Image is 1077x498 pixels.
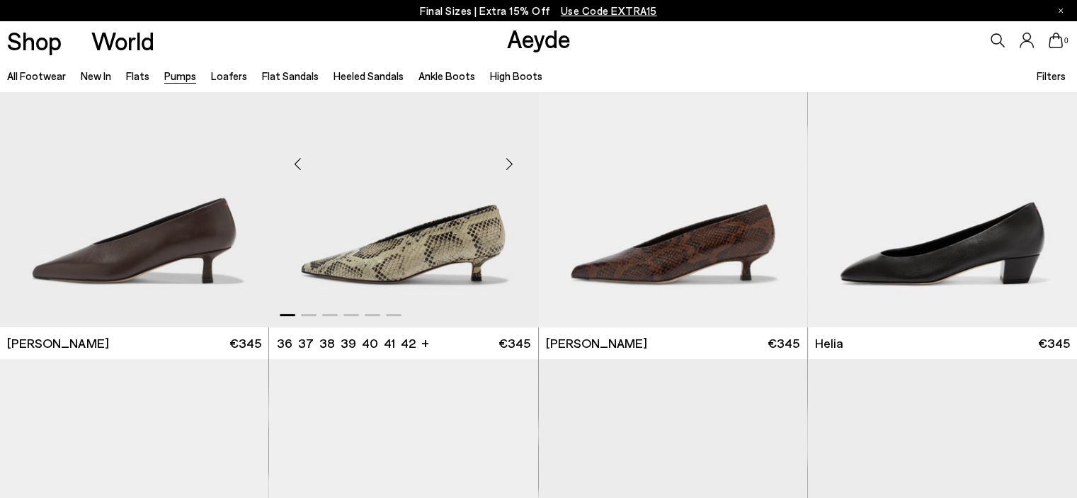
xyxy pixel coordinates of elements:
[490,69,542,82] a: High Boots
[298,334,314,352] li: 37
[561,4,657,17] span: Navigate to /collections/ss25-final-sizes
[498,334,530,352] span: €345
[341,334,356,352] li: 39
[384,334,395,352] li: 41
[418,69,475,82] a: Ankle Boots
[262,69,319,82] a: Flat Sandals
[546,334,647,352] span: [PERSON_NAME]
[81,69,111,82] a: New In
[507,23,571,53] a: Aeyde
[7,69,66,82] a: All Footwear
[539,327,807,359] a: [PERSON_NAME] €345
[401,334,416,352] li: 42
[815,334,843,352] span: Helia
[362,334,378,352] li: 40
[211,69,247,82] a: Loafers
[1063,37,1070,45] span: 0
[276,142,319,185] div: Previous slide
[7,334,108,352] span: [PERSON_NAME]
[808,327,1077,359] a: Helia €345
[269,327,537,359] a: 36 37 38 39 40 41 42 + €345
[1049,33,1063,48] a: 0
[126,69,149,82] a: Flats
[768,334,799,352] span: €345
[277,334,411,352] ul: variant
[420,2,657,20] p: Final Sizes | Extra 15% Off
[421,333,429,352] li: +
[1038,334,1070,352] span: €345
[319,334,335,352] li: 38
[277,334,292,352] li: 36
[489,142,531,185] div: Next slide
[229,334,261,352] span: €345
[7,28,62,53] a: Shop
[164,69,196,82] a: Pumps
[334,69,404,82] a: Heeled Sandals
[1037,69,1066,82] span: Filters
[91,28,154,53] a: World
